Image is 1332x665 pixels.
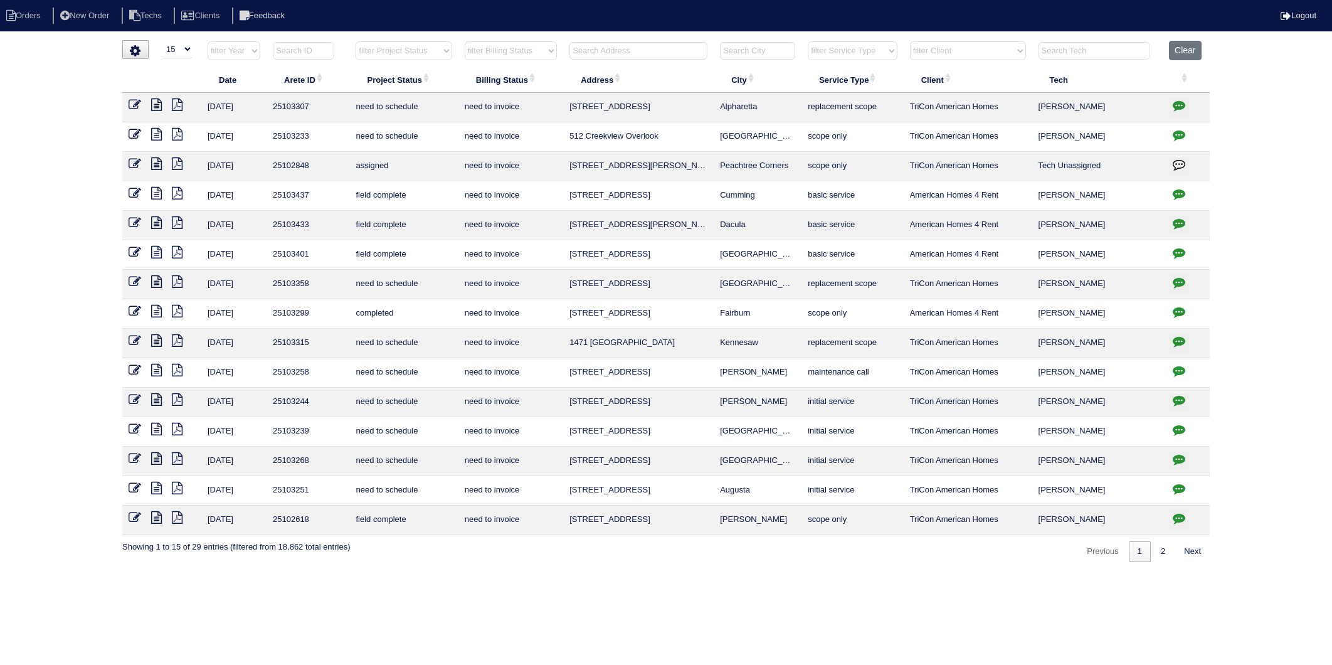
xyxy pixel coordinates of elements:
td: [PERSON_NAME] [714,358,801,388]
input: Search ID [273,42,334,60]
td: need to schedule [349,358,458,388]
td: [DATE] [201,329,267,358]
input: Search Tech [1039,42,1150,60]
td: basic service [801,181,903,211]
td: 25103307 [267,93,349,122]
td: 25103239 [267,417,349,447]
td: need to invoice [458,417,563,447]
td: replacement scope [801,329,903,358]
th: Date [201,66,267,93]
td: [PERSON_NAME] [1032,417,1163,447]
td: TriCon American Homes [904,447,1032,476]
td: need to invoice [458,181,563,211]
th: Address: activate to sort column ascending [563,66,714,93]
td: TriCon American Homes [904,358,1032,388]
a: Previous [1078,541,1128,562]
td: Peachtree Corners [714,152,801,181]
td: TriCon American Homes [904,270,1032,299]
td: 25103258 [267,358,349,388]
td: basic service [801,240,903,270]
a: Logout [1281,11,1316,20]
a: 1 [1129,541,1151,562]
td: scope only [801,506,903,535]
td: need to schedule [349,417,458,447]
td: Dacula [714,211,801,240]
td: [PERSON_NAME] [1032,358,1163,388]
td: TriCon American Homes [904,329,1032,358]
td: Cumming [714,181,801,211]
td: [PERSON_NAME] [1032,299,1163,329]
td: replacement scope [801,93,903,122]
td: [PERSON_NAME] [1032,181,1163,211]
td: need to schedule [349,329,458,358]
td: [DATE] [201,181,267,211]
td: [STREET_ADDRESS] [563,388,714,417]
td: [DATE] [201,299,267,329]
td: 25103315 [267,329,349,358]
td: need to invoice [458,358,563,388]
td: initial service [801,417,903,447]
td: Augusta [714,476,801,506]
li: Techs [122,8,172,24]
td: need to invoice [458,476,563,506]
td: [DATE] [201,388,267,417]
td: Kennesaw [714,329,801,358]
td: [PERSON_NAME] [1032,211,1163,240]
td: [STREET_ADDRESS][PERSON_NAME] [563,152,714,181]
td: need to invoice [458,152,563,181]
td: field complete [349,211,458,240]
td: [DATE] [201,152,267,181]
td: Alpharetta [714,93,801,122]
td: 25103251 [267,476,349,506]
th: Arete ID: activate to sort column ascending [267,66,349,93]
td: field complete [349,181,458,211]
td: [PERSON_NAME] [1032,270,1163,299]
td: 25103437 [267,181,349,211]
td: Fairburn [714,299,801,329]
td: [STREET_ADDRESS] [563,240,714,270]
td: 25103244 [267,388,349,417]
a: Techs [122,11,172,20]
td: [STREET_ADDRESS] [563,181,714,211]
td: [STREET_ADDRESS] [563,476,714,506]
div: Showing 1 to 15 of 29 entries (filtered from 18,862 total entries) [122,535,350,553]
td: American Homes 4 Rent [904,240,1032,270]
li: Clients [174,8,230,24]
td: need to schedule [349,122,458,152]
td: need to invoice [458,388,563,417]
td: 25103233 [267,122,349,152]
td: basic service [801,211,903,240]
td: field complete [349,506,458,535]
td: [PERSON_NAME] [1032,447,1163,476]
td: initial service [801,447,903,476]
td: [GEOGRAPHIC_DATA] [714,270,801,299]
td: TriCon American Homes [904,506,1032,535]
td: need to invoice [458,93,563,122]
td: scope only [801,299,903,329]
td: [DATE] [201,358,267,388]
td: [DATE] [201,211,267,240]
td: American Homes 4 Rent [904,299,1032,329]
td: need to invoice [458,299,563,329]
td: [PERSON_NAME] [1032,476,1163,506]
td: need to invoice [458,240,563,270]
td: need to schedule [349,270,458,299]
td: [GEOGRAPHIC_DATA] [714,417,801,447]
td: need to invoice [458,211,563,240]
th: Client: activate to sort column ascending [904,66,1032,93]
td: TriCon American Homes [904,417,1032,447]
td: scope only [801,122,903,152]
button: Clear [1169,41,1201,60]
td: need to invoice [458,447,563,476]
td: 25102848 [267,152,349,181]
td: need to invoice [458,122,563,152]
td: [STREET_ADDRESS] [563,270,714,299]
td: TriCon American Homes [904,388,1032,417]
td: [DATE] [201,270,267,299]
a: Clients [174,11,230,20]
input: Search Address [569,42,707,60]
td: American Homes 4 Rent [904,211,1032,240]
td: [DATE] [201,447,267,476]
td: [PERSON_NAME] [1032,329,1163,358]
li: Feedback [232,8,295,24]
